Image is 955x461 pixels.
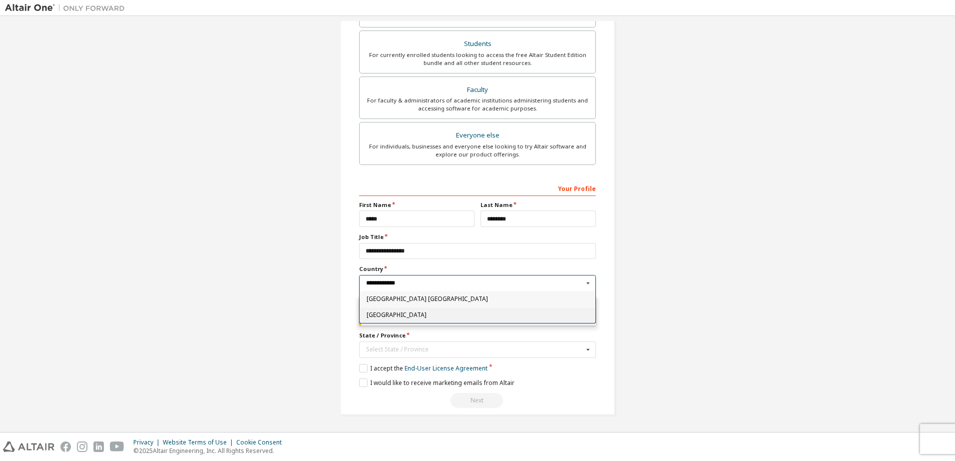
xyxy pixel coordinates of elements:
p: © 2025 Altair Engineering, Inc. All Rights Reserved. [133,446,288,455]
img: altair_logo.svg [3,441,54,452]
div: Faculty [366,83,589,97]
div: Everyone else [366,128,589,142]
a: End-User License Agreement [405,364,487,372]
div: Students [366,37,589,51]
img: Altair One [5,3,130,13]
div: For faculty & administrators of academic institutions administering students and accessing softwa... [366,96,589,112]
img: youtube.svg [110,441,124,452]
div: Select State / Province [366,346,583,352]
div: Cookie Consent [236,438,288,446]
label: Last Name [480,201,596,209]
div: Website Terms of Use [163,438,236,446]
div: Privacy [133,438,163,446]
label: State / Province [359,331,596,339]
label: First Name [359,201,475,209]
label: Country [359,265,596,273]
img: facebook.svg [60,441,71,452]
img: linkedin.svg [93,441,104,452]
div: For individuals, businesses and everyone else looking to try Altair software and explore our prod... [366,142,589,158]
div: For currently enrolled students looking to access the free Altair Student Edition bundle and all ... [366,51,589,67]
label: Job Title [359,233,596,241]
span: [GEOGRAPHIC_DATA] [GEOGRAPHIC_DATA] [367,296,589,302]
label: I would like to receive marketing emails from Altair [359,378,514,387]
label: I accept the [359,364,487,372]
div: Select your account type to continue [359,393,596,408]
div: Your Profile [359,180,596,196]
span: [GEOGRAPHIC_DATA] [367,312,589,318]
img: instagram.svg [77,441,87,452]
